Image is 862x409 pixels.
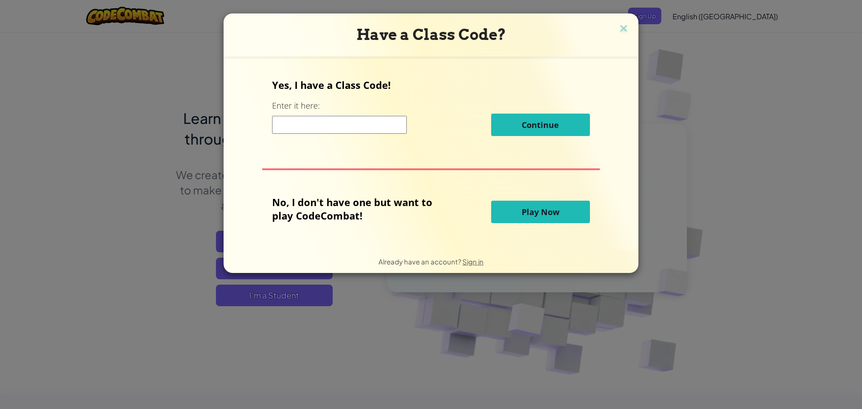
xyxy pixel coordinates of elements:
[522,207,559,217] span: Play Now
[378,257,462,266] span: Already have an account?
[356,26,506,44] span: Have a Class Code?
[272,78,589,92] p: Yes, I have a Class Code!
[272,195,446,222] p: No, I don't have one but want to play CodeCombat!
[491,114,590,136] button: Continue
[462,257,484,266] a: Sign in
[522,119,559,130] span: Continue
[491,201,590,223] button: Play Now
[618,22,629,36] img: close icon
[272,100,320,111] label: Enter it here:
